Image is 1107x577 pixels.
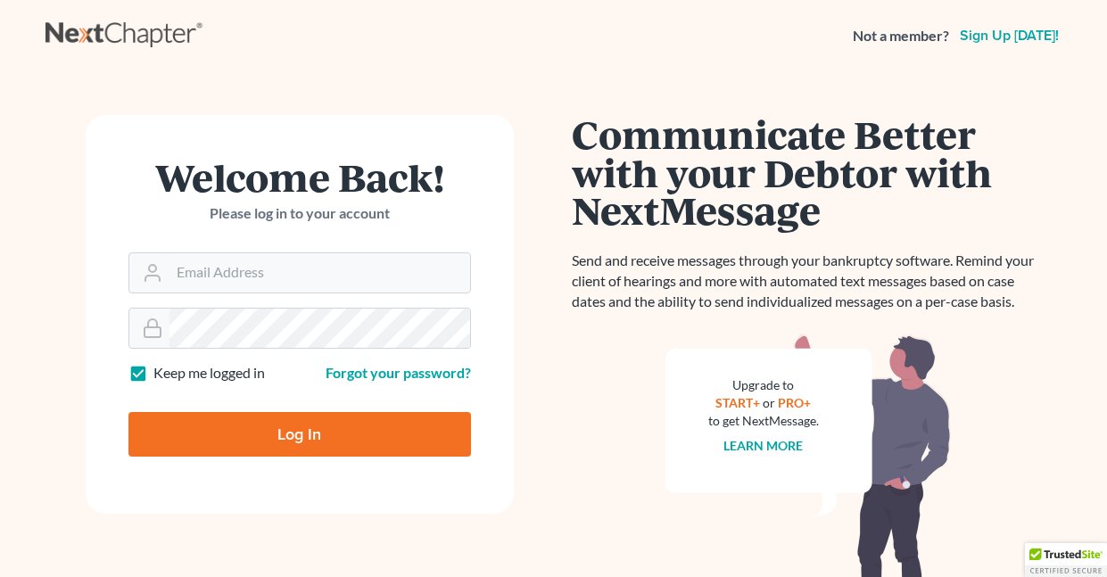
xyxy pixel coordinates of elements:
div: to get NextMessage. [708,412,819,430]
strong: Not a member? [853,26,949,46]
a: Sign up [DATE]! [956,29,1062,43]
span: or [763,395,775,410]
input: Email Address [169,253,470,293]
label: Keep me logged in [153,363,265,383]
a: PRO+ [778,395,811,410]
p: Send and receive messages through your bankruptcy software. Remind your client of hearings and mo... [572,251,1045,312]
h1: Welcome Back! [128,158,471,196]
p: Please log in to your account [128,203,471,224]
div: Upgrade to [708,376,819,394]
h1: Communicate Better with your Debtor with NextMessage [572,115,1045,229]
div: TrustedSite Certified [1025,543,1107,577]
input: Log In [128,412,471,457]
a: START+ [715,395,760,410]
a: Learn more [723,438,803,453]
a: Forgot your password? [326,364,471,381]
